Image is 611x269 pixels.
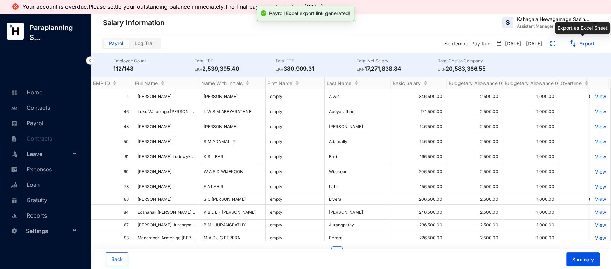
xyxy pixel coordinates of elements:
[91,149,133,164] td: 61
[199,194,266,205] td: S C [PERSON_NAME]
[503,77,559,89] th: Budgetary Allowance 02
[505,80,561,86] span: Budgetary Allowance 02
[275,57,357,64] p: Total ETF
[447,220,503,230] td: 2,500.00
[326,80,351,86] span: Last Name
[438,57,519,64] p: Total Cost to Company
[91,194,133,205] td: 83
[325,220,391,230] td: Jurangpathy
[11,182,17,188] img: loan-unselected.d74d20a04637f2d15ab5.svg
[9,197,47,204] a: Gratuity
[391,104,447,119] td: 171,500.00
[594,93,606,99] p: View
[266,89,325,104] td: empty
[566,252,600,266] button: Summary
[503,164,559,179] td: 1,000.00
[569,40,576,47] img: export.331d0dd4d426c9acf19646af862b8729.svg
[359,246,371,257] li: 3
[266,194,325,205] td: empty
[138,124,195,129] span: [PERSON_NAME]
[24,23,91,42] p: Paraplanning S...
[266,164,325,179] td: empty
[325,149,391,164] td: Bari
[572,256,594,263] span: Summary
[447,164,503,179] td: 2,500.00
[199,77,266,89] th: Name With Initials
[357,64,438,73] p: 17,271,838.84
[345,246,357,257] li: 2
[325,230,391,245] td: Perera
[447,104,503,119] td: 2,500.00
[133,77,199,89] th: Full Name
[391,220,447,230] td: 236,500.00
[325,205,391,220] td: [PERSON_NAME]
[199,104,266,119] td: L W S M ABEYARATHNE
[103,18,164,28] p: Salary Information
[579,41,594,47] a: Export
[106,252,128,266] button: Back
[91,119,133,134] td: 48
[496,40,502,47] img: payroll-calender.2a2848c9e82147e90922403bdc96c587.svg
[594,169,606,175] a: View
[138,94,195,99] span: [PERSON_NAME]
[111,256,123,263] span: Back
[199,119,266,134] td: [PERSON_NAME]
[26,224,71,238] span: Settings
[325,119,391,134] td: [PERSON_NAME]
[6,115,83,130] li: Payroll
[325,194,391,205] td: Livera
[447,194,503,205] td: 2,500.00
[138,139,171,144] span: [PERSON_NAME]
[561,80,582,86] span: Overtime
[138,184,171,189] span: [PERSON_NAME]
[113,64,195,73] p: 112/148
[6,207,83,223] li: Reports
[9,89,42,96] a: Home
[199,230,266,245] td: M A S J C PERERA
[138,235,264,240] span: Manamperi Aratchige [PERSON_NAME] Claret [PERSON_NAME]
[138,222,198,227] span: [PERSON_NAME] Jurangpathy
[11,228,17,234] img: settings-unselected.1febfda315e6e19643a1.svg
[91,179,133,194] td: 73
[266,179,325,194] td: empty
[447,230,503,245] td: 2,500.00
[391,89,447,104] td: 346,500.00
[594,222,606,228] a: View
[360,247,370,257] a: 3
[506,20,510,26] span: S
[503,104,559,119] td: 1,000.00
[391,205,447,220] td: 246,500.00
[555,22,610,34] div: Export as Excel Sheet
[199,149,266,164] td: K S L BARI
[594,108,606,114] a: View
[503,205,559,220] td: 1,000.00
[195,57,276,64] p: Total EPF
[594,235,606,241] p: View
[325,89,391,104] td: Alwis
[346,247,356,257] a: 2
[266,104,325,119] td: empty
[447,205,503,220] td: 2,500.00
[502,40,542,48] p: [DATE] - [DATE]
[11,167,17,173] img: expense-unselected.2edcf0507c847f3e9e96.svg
[503,149,559,164] td: 1,000.00
[138,197,171,202] span: [PERSON_NAME]
[9,181,40,188] a: Loan
[266,149,325,164] td: empty
[447,77,503,89] th: Budgetary Allowance 01
[199,205,266,220] td: K B L L F [PERSON_NAME]
[447,134,503,149] td: 2,500.00
[594,123,606,129] a: View
[91,230,133,245] td: 93
[109,40,124,46] span: Payroll
[391,230,447,245] td: 226,500.00
[6,84,83,100] li: Home
[317,246,329,257] button: left
[550,41,555,46] img: expand.44ba77930b780aef2317a7ddddf64422.svg
[517,23,589,30] p: Assistant Manager - Finance
[11,197,17,204] img: gratuity-unselected.a8c340787eea3cf492d7.svg
[503,220,559,230] td: 1,000.00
